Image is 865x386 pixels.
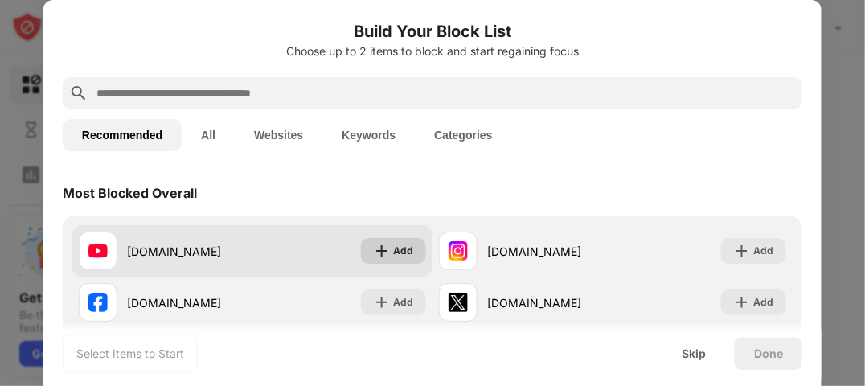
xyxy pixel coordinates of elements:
[88,293,108,312] img: favicons
[127,243,252,260] div: [DOMAIN_NAME]
[393,243,413,259] div: Add
[235,119,322,151] button: Websites
[69,84,88,103] img: search.svg
[487,243,613,260] div: [DOMAIN_NAME]
[63,19,802,43] h6: Build Your Block List
[182,119,235,151] button: All
[415,119,511,151] button: Categories
[753,294,773,310] div: Add
[449,293,468,312] img: favicons
[88,241,108,261] img: favicons
[754,347,783,360] div: Done
[63,45,802,58] div: Choose up to 2 items to block and start regaining focus
[682,347,706,360] div: Skip
[127,294,252,311] div: [DOMAIN_NAME]
[76,346,184,362] div: Select Items to Start
[449,241,468,261] img: favicons
[393,294,413,310] div: Add
[63,185,197,201] div: Most Blocked Overall
[322,119,415,151] button: Keywords
[63,119,182,151] button: Recommended
[487,294,613,311] div: [DOMAIN_NAME]
[753,243,773,259] div: Add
